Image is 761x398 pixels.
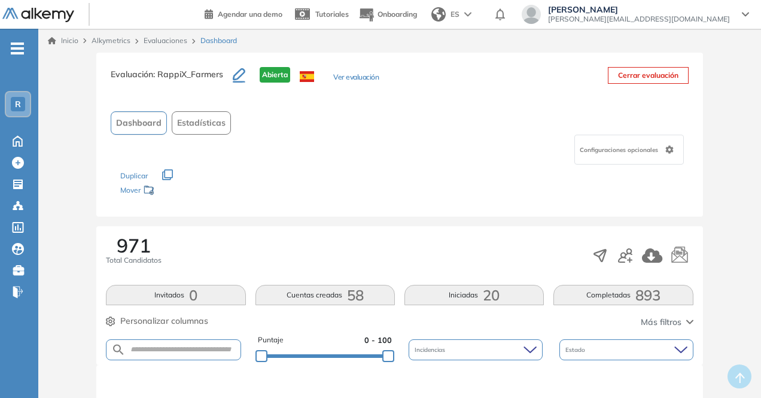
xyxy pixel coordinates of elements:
a: Evaluaciones [144,36,187,45]
span: Abierta [260,67,290,83]
i: - [11,47,24,50]
div: Estado [559,339,693,360]
div: Mover [120,180,240,202]
div: Incidencias [409,339,543,360]
button: Ver evaluación [333,72,379,84]
button: Estadísticas [172,111,231,135]
span: : RappiX_Farmers [153,69,223,80]
button: Dashboard [111,111,167,135]
span: Duplicar [120,171,148,180]
span: Tutoriales [315,10,349,19]
span: Onboarding [378,10,417,19]
span: Dashboard [116,117,162,129]
a: Inicio [48,35,78,46]
span: [PERSON_NAME] [548,5,730,14]
div: Configuraciones opcionales [574,135,684,165]
button: Iniciadas20 [404,285,544,305]
span: Dashboard [200,35,237,46]
span: Puntaje [258,335,284,346]
button: Más filtros [641,316,693,329]
img: world [431,7,446,22]
span: R [15,99,21,109]
span: Más filtros [641,316,681,329]
span: Agendar una demo [218,10,282,19]
span: Alkymetrics [92,36,130,45]
span: 971 [117,236,151,255]
iframe: Chat Widget [701,341,761,398]
span: Incidencias [415,345,448,354]
button: Onboarding [358,2,417,28]
span: Estado [565,345,588,354]
h3: Evaluación [111,67,233,92]
img: ESP [300,71,314,82]
button: Completadas893 [553,285,693,305]
span: Estadísticas [177,117,226,129]
img: arrow [464,12,471,17]
span: 0 - 100 [364,335,392,346]
span: Personalizar columnas [120,315,208,327]
button: Cuentas creadas58 [255,285,395,305]
div: Widget de chat [701,341,761,398]
span: Configuraciones opcionales [580,145,660,154]
button: Cerrar evaluación [608,67,689,84]
span: ES [450,9,459,20]
span: [PERSON_NAME][EMAIL_ADDRESS][DOMAIN_NAME] [548,14,730,24]
button: Personalizar columnas [106,315,208,327]
img: SEARCH_ALT [111,342,126,357]
a: Agendar una demo [205,6,282,20]
img: Logo [2,8,74,23]
span: Total Candidatos [106,255,162,266]
button: Invitados0 [106,285,245,305]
